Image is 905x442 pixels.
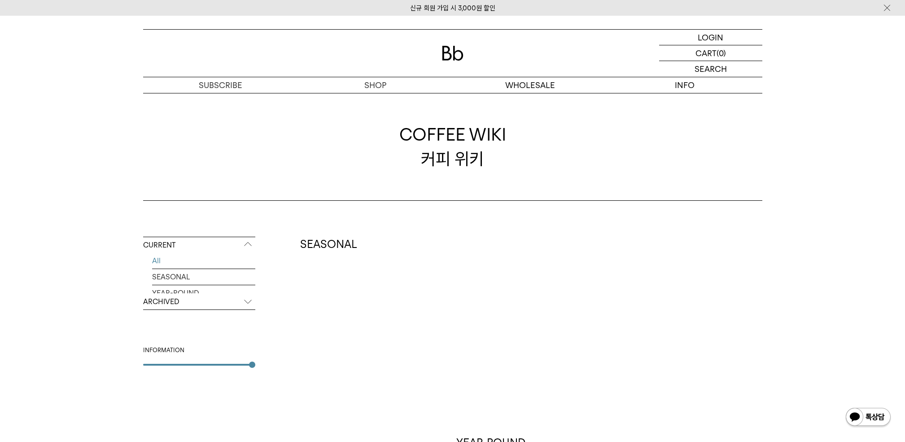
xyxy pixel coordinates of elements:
[143,77,298,93] a: SUBSCRIBE
[608,77,762,93] p: INFO
[143,237,255,253] p: CURRENT
[152,285,255,301] a: YEAR-ROUND
[698,30,723,45] p: LOGIN
[143,346,255,355] div: INFORMATION
[453,77,608,93] p: WHOLESALE
[152,269,255,285] a: SEASONAL
[399,123,506,170] div: 커피 위키
[695,61,727,77] p: SEARCH
[659,45,762,61] a: CART (0)
[298,77,453,93] a: SHOP
[717,45,726,61] p: (0)
[410,4,495,12] a: 신규 회원 가입 시 3,000원 할인
[152,253,255,269] a: All
[399,123,506,146] span: COFFEE WIKI
[300,237,762,252] h2: SEASONAL
[845,407,892,429] img: 카카오톡 채널 1:1 채팅 버튼
[442,46,463,61] img: 로고
[695,45,717,61] p: CART
[659,30,762,45] a: LOGIN
[143,294,255,310] p: ARCHIVED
